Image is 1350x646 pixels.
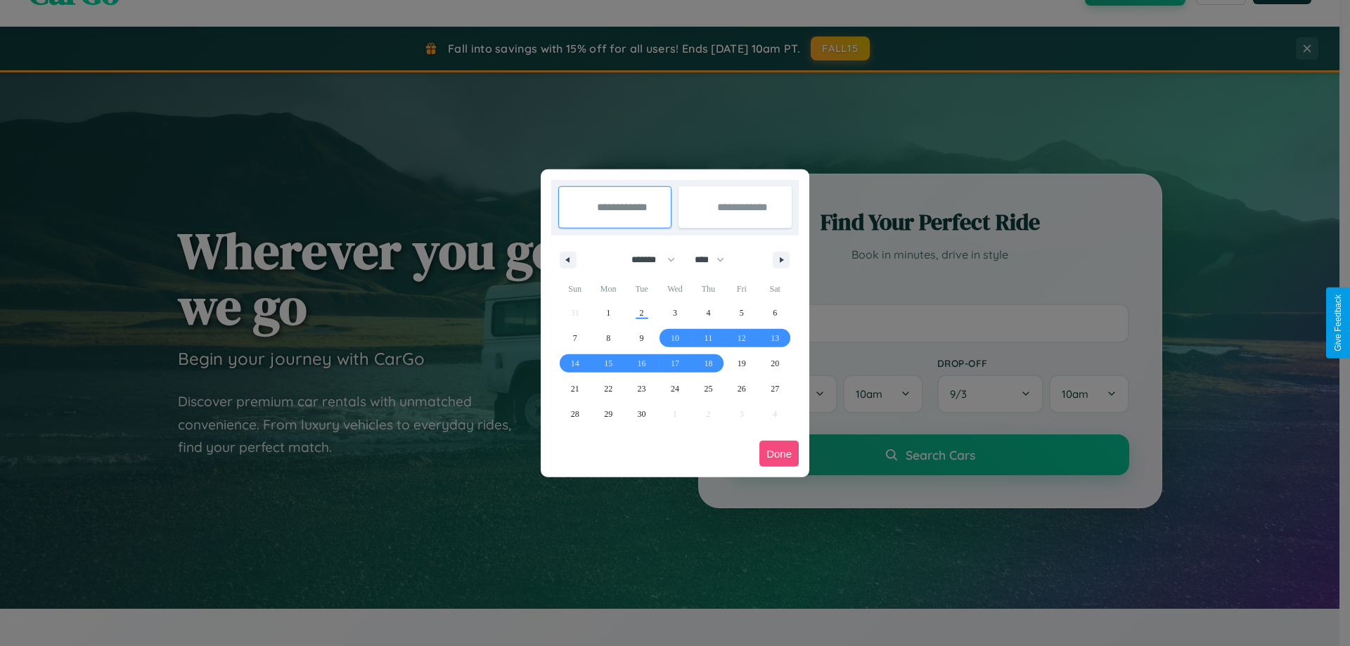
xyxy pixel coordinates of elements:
[725,300,758,325] button: 5
[771,351,779,376] span: 20
[573,325,577,351] span: 7
[571,376,579,401] span: 21
[591,351,624,376] button: 15
[604,351,612,376] span: 15
[773,300,777,325] span: 6
[658,376,691,401] button: 24
[759,300,792,325] button: 6
[759,351,792,376] button: 20
[725,278,758,300] span: Fri
[604,376,612,401] span: 22
[673,300,677,325] span: 3
[725,376,758,401] button: 26
[604,401,612,427] span: 29
[571,401,579,427] span: 28
[738,351,746,376] span: 19
[625,300,658,325] button: 2
[591,278,624,300] span: Mon
[625,351,658,376] button: 16
[771,325,779,351] span: 13
[692,325,725,351] button: 11
[771,376,779,401] span: 27
[692,278,725,300] span: Thu
[571,351,579,376] span: 14
[725,325,758,351] button: 12
[558,376,591,401] button: 21
[625,278,658,300] span: Tue
[606,325,610,351] span: 8
[591,300,624,325] button: 1
[738,376,746,401] span: 26
[591,376,624,401] button: 22
[640,300,644,325] span: 2
[625,376,658,401] button: 23
[725,351,758,376] button: 19
[671,325,679,351] span: 10
[658,300,691,325] button: 3
[706,300,710,325] span: 4
[558,401,591,427] button: 28
[638,376,646,401] span: 23
[640,325,644,351] span: 9
[759,376,792,401] button: 27
[638,401,646,427] span: 30
[606,300,610,325] span: 1
[671,376,679,401] span: 24
[692,300,725,325] button: 4
[558,278,591,300] span: Sun
[638,351,646,376] span: 16
[625,325,658,351] button: 9
[740,300,744,325] span: 5
[591,401,624,427] button: 29
[759,278,792,300] span: Sat
[591,325,624,351] button: 8
[671,351,679,376] span: 17
[1333,295,1343,351] div: Give Feedback
[759,441,799,467] button: Done
[558,351,591,376] button: 14
[658,351,691,376] button: 17
[692,376,725,401] button: 25
[658,278,691,300] span: Wed
[625,401,658,427] button: 30
[558,325,591,351] button: 7
[705,325,713,351] span: 11
[759,325,792,351] button: 13
[692,351,725,376] button: 18
[658,325,691,351] button: 10
[704,376,712,401] span: 25
[704,351,712,376] span: 18
[738,325,746,351] span: 12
